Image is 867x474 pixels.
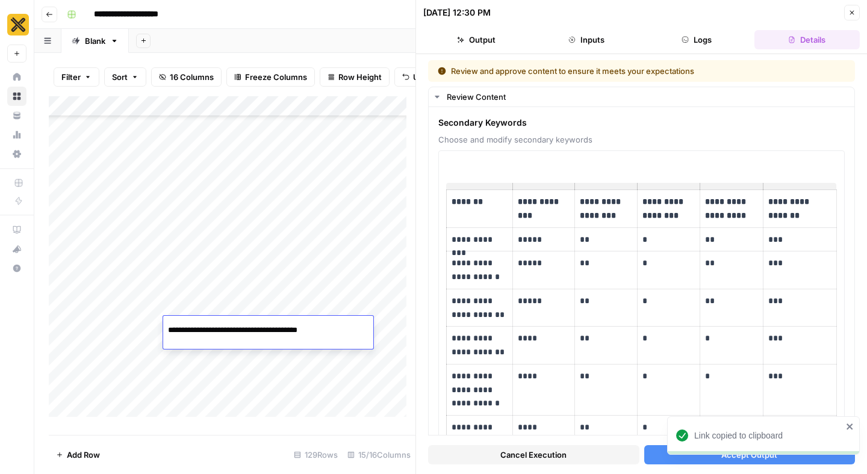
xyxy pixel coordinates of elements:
button: Help + Support [7,259,26,278]
a: Browse [7,87,26,106]
a: Blank [61,29,129,53]
button: 16 Columns [151,67,222,87]
button: Workspace: CookUnity [7,10,26,40]
button: Inputs [533,30,639,49]
a: Home [7,67,26,87]
span: Row Height [338,71,382,83]
a: Settings [7,144,26,164]
a: AirOps Academy [7,220,26,239]
span: Choose and modify secondary keywords [438,134,845,146]
button: What's new? [7,239,26,259]
div: Link copied to clipboard [694,429,842,442]
button: Logs [644,30,750,49]
button: close [846,422,854,431]
span: Accept Output [721,449,777,461]
button: Filter [54,67,99,87]
div: [DATE] 12:30 PM [423,7,491,19]
span: Filter [61,71,81,83]
div: Blank [85,35,105,47]
div: Review and approve content to ensure it meets your expectations [438,65,770,77]
div: 15/16 Columns [343,445,415,464]
button: Sort [104,67,146,87]
span: Secondary Keywords [438,117,845,129]
button: Add Row [49,445,107,464]
button: Details [754,30,860,49]
button: Cancel Execution [428,445,639,464]
span: Sort [112,71,128,83]
button: Output [423,30,529,49]
span: 16 Columns [170,71,214,83]
a: Your Data [7,106,26,125]
button: Row Height [320,67,390,87]
div: What's new? [8,240,26,258]
div: 129 Rows [289,445,343,464]
img: CookUnity Logo [7,14,29,35]
span: Cancel Execution [500,449,567,461]
button: Review Content [429,87,854,106]
button: Undo [394,67,441,87]
button: Accept Output [644,445,856,464]
a: Usage [7,125,26,144]
button: Freeze Columns [226,67,315,87]
span: Add Row [67,449,100,461]
span: Freeze Columns [245,71,307,83]
div: Review Content [447,91,847,103]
